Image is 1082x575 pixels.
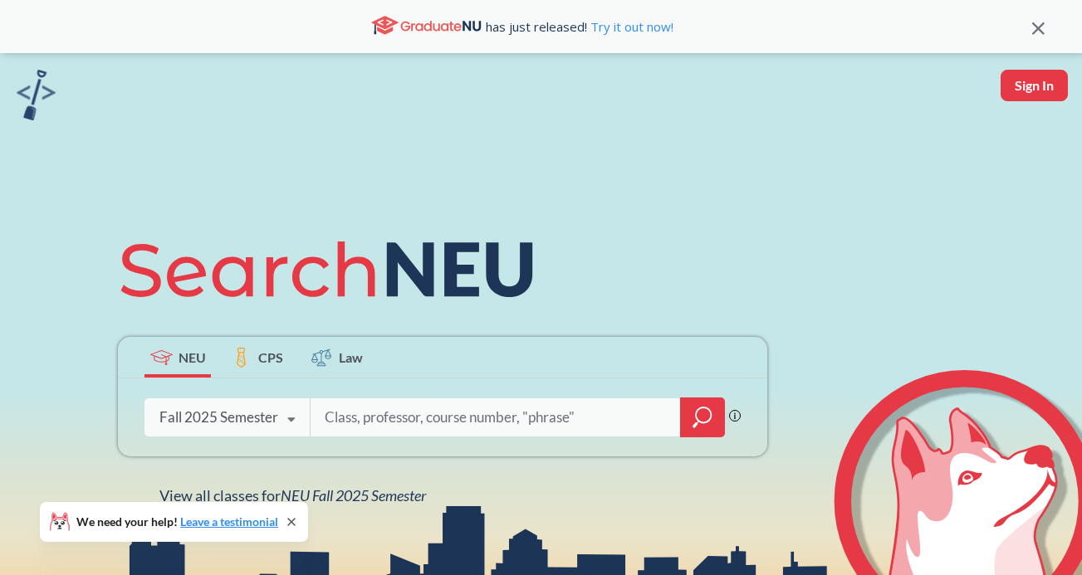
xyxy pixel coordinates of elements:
span: NEU Fall 2025 Semester [281,486,426,504]
img: sandbox logo [17,70,56,120]
a: sandbox logo [17,70,56,125]
span: has just released! [486,17,673,36]
input: Class, professor, course number, "phrase" [323,400,668,435]
button: Sign In [1001,70,1068,101]
span: Law [339,348,363,367]
span: We need your help! [76,516,278,528]
a: Try it out now! [587,18,673,35]
a: Leave a testimonial [180,514,278,529]
span: CPS [258,348,283,367]
div: Fall 2025 Semester [159,408,278,426]
span: NEU [179,348,206,367]
span: View all classes for [159,486,426,504]
div: magnifying glass [680,397,725,437]
svg: magnifying glass [693,406,712,429]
